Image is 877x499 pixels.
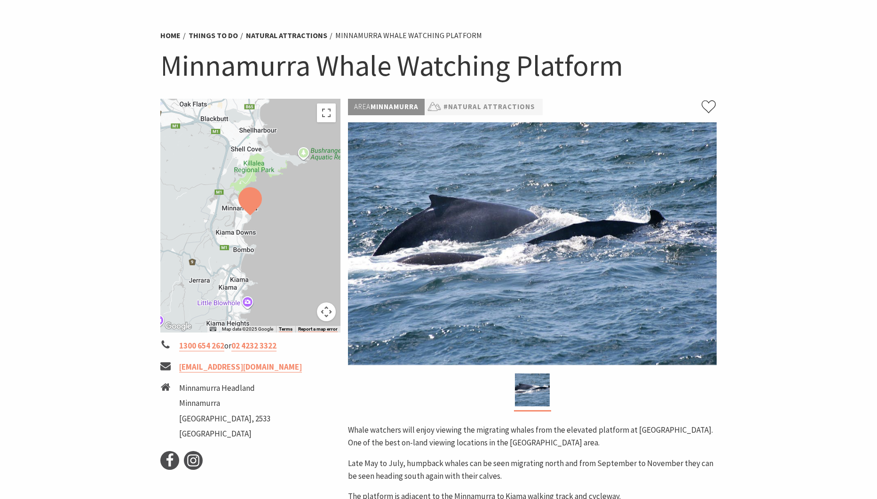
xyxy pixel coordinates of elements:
a: Click to see this area on Google Maps [163,320,194,333]
li: Minnamurra Whale Watching Platform [335,30,482,42]
li: Minnamurra Headland [179,382,270,395]
a: Report a map error [298,326,338,332]
img: Google [163,320,194,333]
p: Whale watchers will enjoy viewing the migrating whales from the elevated platform at [GEOGRAPHIC_... [348,424,717,449]
a: 02 4232 3322 [231,341,277,351]
a: Home [160,31,181,40]
button: Keyboard shortcuts [210,326,216,333]
li: or [160,340,341,352]
a: Terms (opens in new tab) [279,326,292,332]
li: [GEOGRAPHIC_DATA], 2533 [179,412,270,425]
p: Minnamurra [348,99,425,115]
h1: Minnamurra Whale Watching Platform [160,47,717,85]
span: Map data ©2025 Google [222,326,273,332]
a: [EMAIL_ADDRESS][DOMAIN_NAME] [179,362,302,372]
button: Toggle fullscreen view [317,103,336,122]
li: Minnamurra [179,397,270,410]
li: [GEOGRAPHIC_DATA] [179,428,270,440]
a: 1300 654 262 [179,341,224,351]
a: Natural Attractions [246,31,327,40]
span: Area [354,102,371,111]
button: Map camera controls [317,302,336,321]
p: Late May to July, humpback whales can be seen migrating north and from September to November they... [348,457,717,483]
a: Things To Do [189,31,238,40]
img: Minnamurra Whale Watching Platform [515,373,550,406]
a: #Natural Attractions [443,101,535,113]
img: Minnamurra Whale Watching Platform [348,122,717,365]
